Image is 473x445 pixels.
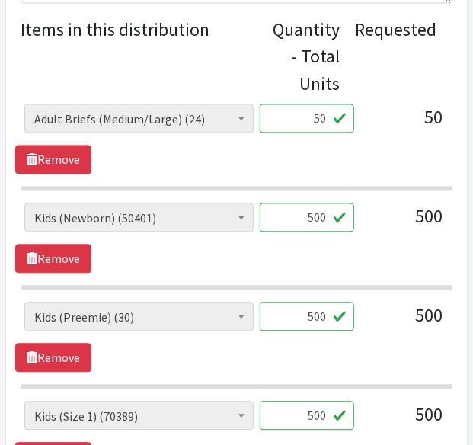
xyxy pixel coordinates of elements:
input: Quantity [260,104,354,133]
a: Remove [15,146,91,174]
a: Remove [15,344,91,373]
div: 500 [366,402,443,443]
span: Kids (Preemie) (30) [24,303,254,331]
span: Kids (Newborn) (50401) [34,208,244,229]
legend: Items in this distribution [21,16,273,92]
a: Remove [15,245,91,274]
div: Quantity - Total Units [273,16,340,98]
input: Quantity [260,203,354,232]
span: Kids (Newborn) (50401) [24,203,254,232]
span: Adult Briefs (Medium/Large) (24) [24,104,254,133]
span: Kids (Size 1) (70389) [34,406,244,427]
input: Quantity [260,402,354,431]
span: Kids (Size 1) (70389) [24,402,254,431]
input: Quantity [260,303,354,331]
div: Requested [356,16,437,98]
span: Adult Briefs (Medium/Large) (24) [34,109,244,130]
div: 50 [366,104,443,146]
span: Kids (Preemie) (30) [34,307,244,328]
div: 500 [366,303,443,344]
div: 500 [366,203,443,245]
